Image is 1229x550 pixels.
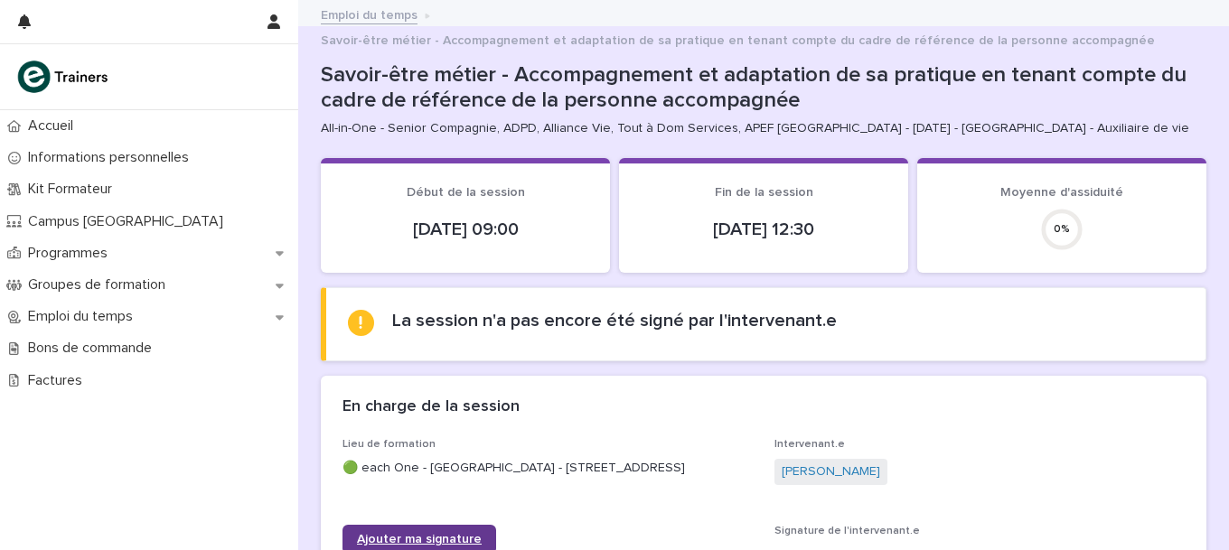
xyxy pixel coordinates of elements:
[21,340,166,357] p: Bons de commande
[342,459,753,478] p: 🟢 each One - [GEOGRAPHIC_DATA] - [STREET_ADDRESS]
[21,213,238,230] p: Campus [GEOGRAPHIC_DATA]
[321,4,417,24] a: Emploi du temps
[21,181,127,198] p: Kit Formateur
[1000,186,1123,199] span: Moyenne d'assiduité
[342,219,588,240] p: [DATE] 09:00
[21,117,88,135] p: Accueil
[407,186,525,199] span: Début de la session
[21,276,180,294] p: Groupes de formation
[21,308,147,325] p: Emploi du temps
[357,533,482,545] span: Ajouter ma signature
[21,372,97,389] p: Factures
[321,121,1192,136] p: All-in-One - Senior Compagnie, ADPD, Alliance Vie, Tout à Dom Services, APEF [GEOGRAPHIC_DATA] - ...
[21,149,203,166] p: Informations personnelles
[321,29,1155,49] p: Savoir-être métier - Accompagnement et adaptation de sa pratique en tenant compte du cadre de réf...
[321,62,1199,115] p: Savoir-être métier - Accompagnement et adaptation de sa pratique en tenant compte du cadre de réf...
[392,310,837,331] h2: La session n'a pas encore été signé par l'intervenant.e
[774,526,920,536] span: Signature de l'intervenant.e
[782,462,880,481] a: [PERSON_NAME]
[774,439,845,450] span: Intervenant.e
[1040,223,1084,236] div: 0 %
[715,186,813,199] span: Fin de la session
[641,219,887,240] p: [DATE] 12:30
[21,245,122,262] p: Programmes
[342,439,436,450] span: Lieu de formation
[342,397,520,417] h2: En charge de la session
[14,59,114,95] img: K0CqGN7SDeD6s4JG8KQk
